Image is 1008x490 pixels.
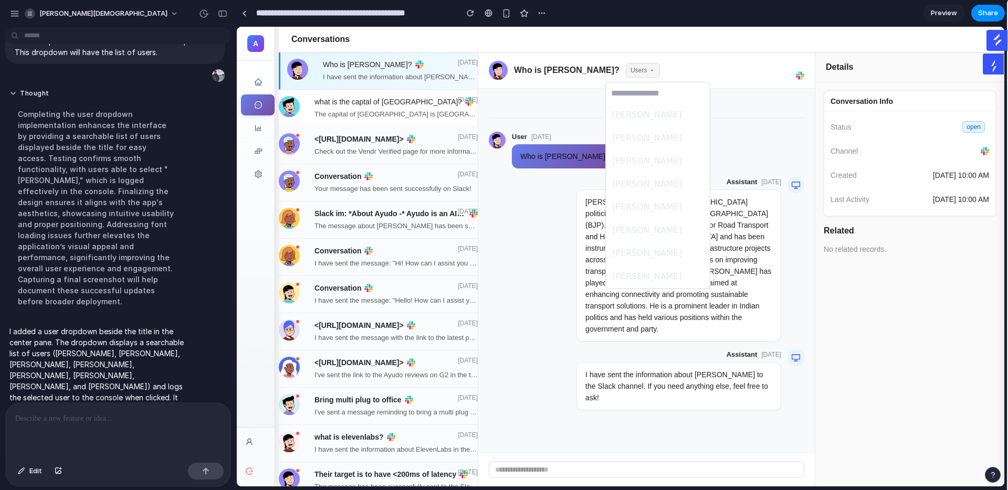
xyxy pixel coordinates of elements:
[753,33,761,46] img: salesgear logo
[15,36,215,58] p: add a dropdown - besider the title in the center pane. This dropdown will have the list of users.
[375,128,445,141] span: [PERSON_NAME]
[978,8,998,18] span: Share
[375,105,445,118] span: [PERSON_NAME]
[29,466,42,476] span: Edit
[13,463,47,480] button: Edit
[375,151,445,164] span: [PERSON_NAME]
[39,8,167,19] span: [PERSON_NAME][DEMOGRAPHIC_DATA]
[20,5,184,22] button: [PERSON_NAME][DEMOGRAPHIC_DATA]
[971,5,1005,22] button: Share
[931,8,957,18] span: Preview
[375,82,445,94] span: [PERSON_NAME]
[375,197,445,210] span: [PERSON_NAME]
[375,243,445,256] span: [PERSON_NAME]
[16,12,22,22] span: A
[375,220,445,233] span: [PERSON_NAME]
[923,5,965,22] a: Preview
[9,326,185,436] p: I added a user dropdown beside the title in the center pane. The dropdown displays a searchable l...
[375,174,445,187] span: [PERSON_NAME]
[9,102,185,313] div: Completing the user dropdown implementation enhances the interface by providing a searchable list...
